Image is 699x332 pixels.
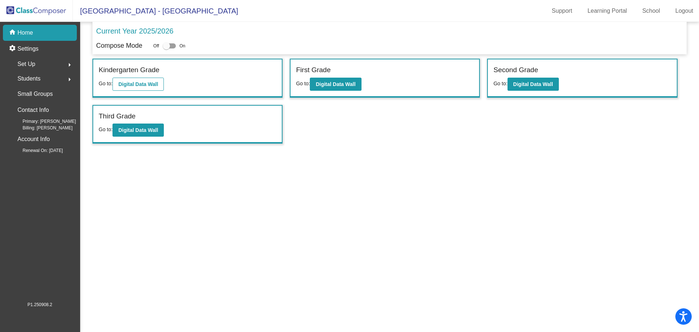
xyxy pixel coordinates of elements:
[99,81,112,86] span: Go to:
[99,111,135,122] label: Third Grade
[99,65,159,75] label: Kindergarten Grade
[513,81,553,87] b: Digital Data Wall
[9,44,17,53] mat-icon: settings
[17,28,33,37] p: Home
[99,126,112,132] span: Go to:
[17,74,40,84] span: Students
[11,118,76,125] span: Primary: [PERSON_NAME]
[11,147,63,154] span: Renewal On: [DATE]
[316,81,355,87] b: Digital Data Wall
[96,41,142,51] p: Compose Mode
[112,124,164,137] button: Digital Data Wall
[179,43,185,49] span: On
[17,44,39,53] p: Settings
[153,43,159,49] span: Off
[96,26,173,36] p: Current Year 2025/2026
[17,134,50,144] p: Account Info
[118,81,158,87] b: Digital Data Wall
[17,105,49,115] p: Contact Info
[508,78,559,91] button: Digital Data Wall
[11,125,72,131] span: Billing: [PERSON_NAME]
[17,89,53,99] p: Small Groups
[670,5,699,17] a: Logout
[296,81,310,86] span: Go to:
[546,5,578,17] a: Support
[17,59,35,69] span: Set Up
[73,5,238,17] span: [GEOGRAPHIC_DATA] - [GEOGRAPHIC_DATA]
[493,81,507,86] span: Go to:
[112,78,164,91] button: Digital Data Wall
[9,28,17,37] mat-icon: home
[310,78,361,91] button: Digital Data Wall
[582,5,633,17] a: Learning Portal
[65,60,74,69] mat-icon: arrow_right
[296,65,331,75] label: First Grade
[65,75,74,84] mat-icon: arrow_right
[118,127,158,133] b: Digital Data Wall
[636,5,666,17] a: School
[493,65,538,75] label: Second Grade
